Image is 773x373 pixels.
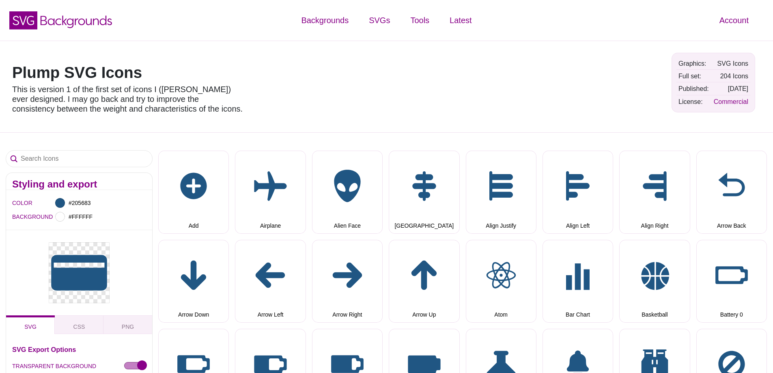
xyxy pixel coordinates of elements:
button: Arrow Up [389,240,459,323]
td: Full set: [676,70,711,82]
button: Align Left [543,151,613,233]
span: PNG [122,323,134,330]
label: COLOR [12,198,22,208]
button: Align Justify [466,151,536,233]
a: Commercial [714,98,748,105]
label: TRANSPARENT BACKGROUND [12,361,96,371]
button: Basketball [619,240,690,323]
span: CSS [73,323,85,330]
button: Airplane [235,151,306,233]
td: [DATE] [712,83,750,95]
td: License: [676,96,711,108]
td: Published: [676,83,711,95]
a: Tools [400,8,439,32]
button: Add [158,151,229,233]
button: Align Right [619,151,690,233]
h2: Styling and export [12,181,146,188]
button: Battery 0 [696,240,767,323]
td: SVG Icons [712,58,750,69]
button: Alien Face [312,151,383,233]
td: 204 Icons [712,70,750,82]
button: CSS [55,315,103,334]
button: Bar Chart [543,240,613,323]
p: This is version 1 of the first set of icons I ([PERSON_NAME]) ever designed. I may go back and tr... [12,84,243,114]
a: Latest [439,8,482,32]
a: Account [709,8,759,32]
td: Graphics: [676,58,711,69]
a: Backgrounds [291,8,359,32]
button: Arrow Down [158,240,229,323]
a: SVGs [359,8,400,32]
button: PNG [103,315,152,334]
button: Arrow Left [235,240,306,323]
button: Arrow Back [696,151,767,233]
input: Search Icons [6,151,152,167]
label: BACKGROUND [12,211,22,222]
button: [GEOGRAPHIC_DATA] [389,151,459,233]
button: Atom [466,240,536,323]
h1: Plump SVG Icons [12,65,243,80]
h3: SVG Export Options [12,346,146,353]
button: Arrow Right [312,240,383,323]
